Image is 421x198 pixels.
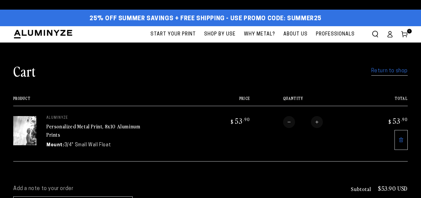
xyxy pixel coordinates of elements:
span: Start Your Print [150,30,196,38]
img: Aluminyze [13,29,73,39]
bdi: 53 [388,116,408,125]
span: Professionals [316,30,355,38]
span: $ [231,118,234,125]
a: Return to shop [371,66,408,76]
input: Quantity for Personalized Metal Print, 8x10 Aluminum Prints [295,116,311,128]
span: About Us [283,30,308,38]
p: $53.90 USD [378,185,408,191]
a: About Us [280,26,311,42]
span: Why Metal? [244,30,275,38]
a: Professionals [313,26,358,42]
sup: .90 [401,116,408,122]
span: $ [389,118,391,125]
a: Start Your Print [147,26,199,42]
th: Total [362,96,408,106]
span: 25% off Summer Savings + Free Shipping - Use Promo Code: SUMMER25 [90,15,322,23]
th: Price [204,96,250,106]
span: Shop By Use [204,30,236,38]
label: Add a note to your order [13,185,275,192]
a: Remove 8"x10" Rectangle White Glossy Aluminyzed Photo [394,130,408,150]
h1: Cart [13,62,36,80]
span: 1 [408,29,410,33]
sup: .90 [243,116,250,122]
h3: Subtotal [351,186,371,191]
summary: Search our site [368,27,383,41]
th: Quantity [250,96,362,106]
a: Personalized Metal Print, 8x10 Aluminum Prints [46,122,140,138]
th: Product [13,96,204,106]
p: aluminyze [46,116,146,120]
img: 8"x10" Rectangle White Glossy Aluminyzed Photo [13,116,36,145]
dd: 3/4" Small Wall Float [64,142,111,149]
bdi: 53 [230,116,250,125]
a: Shop By Use [201,26,239,42]
dt: Mount: [46,142,64,149]
a: Why Metal? [241,26,278,42]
